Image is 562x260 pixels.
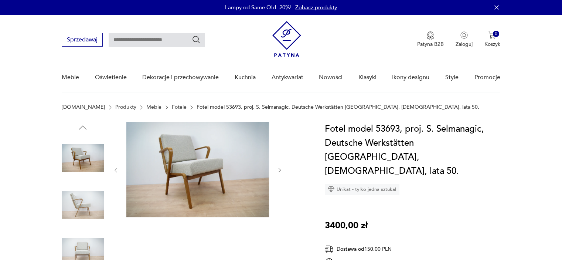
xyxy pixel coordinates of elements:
[325,244,334,254] img: Ikona dostawy
[427,31,434,40] img: Ikona medalu
[474,63,500,92] a: Promocje
[460,31,468,39] img: Ikonka użytkownika
[146,104,161,110] a: Meble
[95,63,127,92] a: Oświetlenie
[319,63,343,92] a: Nowości
[456,31,473,48] button: Zaloguj
[62,184,104,226] img: Zdjęcie produktu Fotel model 53693, proj. S. Selmanagic, Deutsche Werkstätten Hellerau, Niemcy, l...
[172,104,187,110] a: Fotele
[142,63,219,92] a: Dekoracje i przechowywanie
[358,63,377,92] a: Klasyki
[456,41,473,48] p: Zaloguj
[62,38,103,43] a: Sprzedawaj
[325,122,500,178] h1: Fotel model 53693, proj. S. Selmanagic, Deutsche Werkstätten [GEOGRAPHIC_DATA], [DEMOGRAPHIC_DATA...
[62,104,105,110] a: [DOMAIN_NAME]
[493,31,499,37] div: 0
[192,35,201,44] button: Szukaj
[62,33,103,47] button: Sprzedawaj
[272,21,301,57] img: Patyna - sklep z meblami i dekoracjami vintage
[126,122,269,217] img: Zdjęcie produktu Fotel model 53693, proj. S. Selmanagic, Deutsche Werkstätten Hellerau, Niemcy, l...
[445,63,459,92] a: Style
[325,244,413,254] div: Dostawa od 150,00 PLN
[484,31,500,48] button: 0Koszyk
[62,137,104,179] img: Zdjęcie produktu Fotel model 53693, proj. S. Selmanagic, Deutsche Werkstätten Hellerau, Niemcy, l...
[295,4,337,11] a: Zobacz produkty
[225,4,292,11] p: Lampy od Same Old -20%!
[325,219,368,233] p: 3400,00 zł
[484,41,500,48] p: Koszyk
[488,31,496,39] img: Ikona koszyka
[417,31,444,48] a: Ikona medaluPatyna B2B
[115,104,136,110] a: Produkty
[417,41,444,48] p: Patyna B2B
[62,63,79,92] a: Meble
[197,104,479,110] p: Fotel model 53693, proj. S. Selmanagic, Deutsche Werkstätten [GEOGRAPHIC_DATA], [DEMOGRAPHIC_DATA...
[272,63,303,92] a: Antykwariat
[235,63,256,92] a: Kuchnia
[392,63,429,92] a: Ikony designu
[325,184,399,195] div: Unikat - tylko jedna sztuka!
[328,186,334,193] img: Ikona diamentu
[417,31,444,48] button: Patyna B2B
